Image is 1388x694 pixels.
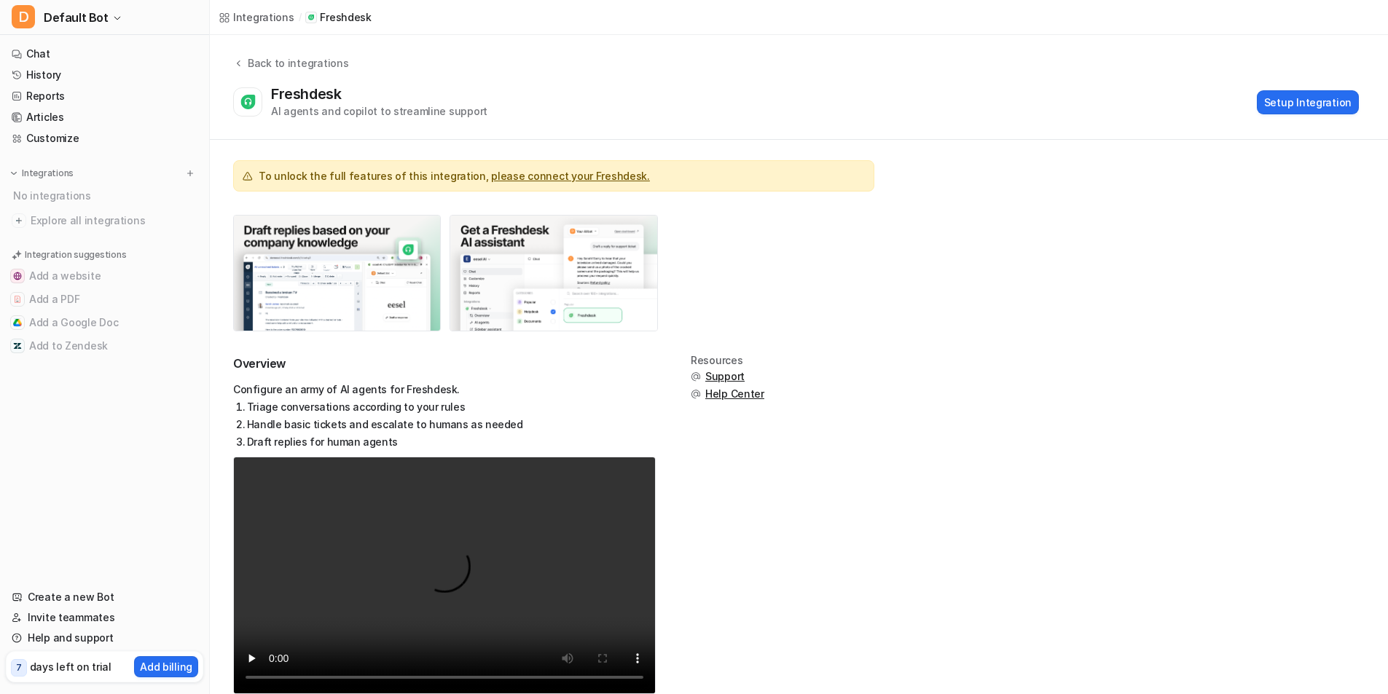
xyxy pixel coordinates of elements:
a: Articles [6,107,203,127]
a: Help and support [6,628,203,648]
h2: Overview [233,355,656,372]
div: Integrations [233,9,294,25]
button: Help Center [691,387,764,401]
p: Add billing [140,659,192,674]
div: Resources [691,355,764,366]
p: Freshdesk [320,10,371,25]
span: Support [705,369,745,384]
a: Integrations [219,9,294,25]
span: Default Bot [44,7,109,28]
p: Integration suggestions [25,248,126,261]
div: AI agents and copilot to streamline support [271,103,487,119]
video: Your browser does not support the video tag. [233,457,656,694]
li: Handle basic tickets and escalate to humans as needed [236,416,656,433]
div: Configure an army of AI agents for Freshdesk. [233,381,656,451]
a: History [6,65,203,85]
button: Back to integrations [233,55,348,85]
button: Add a Google DocAdd a Google Doc [6,311,203,334]
img: expand menu [9,168,19,178]
button: Add to ZendeskAdd to Zendesk [6,334,203,358]
a: Explore all integrations [6,210,203,231]
a: Customize [6,128,203,149]
p: days left on trial [30,659,111,674]
span: / [299,11,302,24]
div: No integrations [9,184,203,208]
span: To unlock the full features of this integration, [259,168,650,184]
img: support.svg [691,389,701,399]
p: Integrations [22,167,74,179]
a: Chat [6,44,203,64]
img: Add to Zendesk [13,342,22,350]
li: Triage conversations according to your rules [236,398,656,416]
span: D [12,5,35,28]
p: 7 [16,661,22,674]
img: explore all integrations [12,213,26,228]
a: please connect your Freshdesk. [491,170,650,182]
button: Add billing [134,656,198,677]
img: Add a Google Doc [13,318,22,327]
button: Integrations [6,166,78,181]
div: Back to integrations [243,55,348,71]
a: Freshdesk [305,10,371,25]
img: Add a PDF [13,295,22,304]
img: menu_add.svg [185,168,195,178]
button: Setup Integration [1257,90,1359,114]
div: Freshdesk [271,85,347,103]
button: Support [691,369,764,384]
a: Reports [6,86,203,106]
span: Help Center [705,387,764,401]
button: Add a websiteAdd a website [6,264,203,288]
button: Add a PDFAdd a PDF [6,288,203,311]
a: Create a new Bot [6,587,203,607]
span: Explore all integrations [31,209,197,232]
img: support.svg [691,371,701,382]
img: Add a website [13,272,22,280]
a: Invite teammates [6,607,203,628]
li: Draft replies for human agents [236,433,656,451]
